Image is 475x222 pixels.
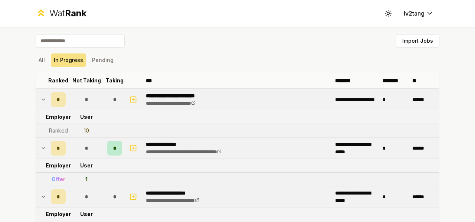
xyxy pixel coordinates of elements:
td: Employer [48,159,69,172]
td: Employer [48,110,69,124]
td: User [69,110,104,124]
a: WatRank [36,7,86,19]
div: 1 [85,176,88,183]
button: Pending [89,53,117,67]
p: Ranked [48,77,68,84]
button: lv2tang [398,7,439,20]
button: Import Jobs [396,34,439,48]
button: In Progress [51,53,86,67]
div: Offer [52,176,65,183]
p: Not Taking [72,77,101,84]
td: User [69,159,104,172]
div: Ranked [49,127,68,134]
p: Taking [106,77,124,84]
td: User [69,208,104,221]
span: lv2tang [404,9,425,18]
div: Wat [49,7,86,19]
td: Employer [48,208,69,221]
button: All [36,53,48,67]
div: 10 [84,127,89,134]
span: Rank [65,8,86,19]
